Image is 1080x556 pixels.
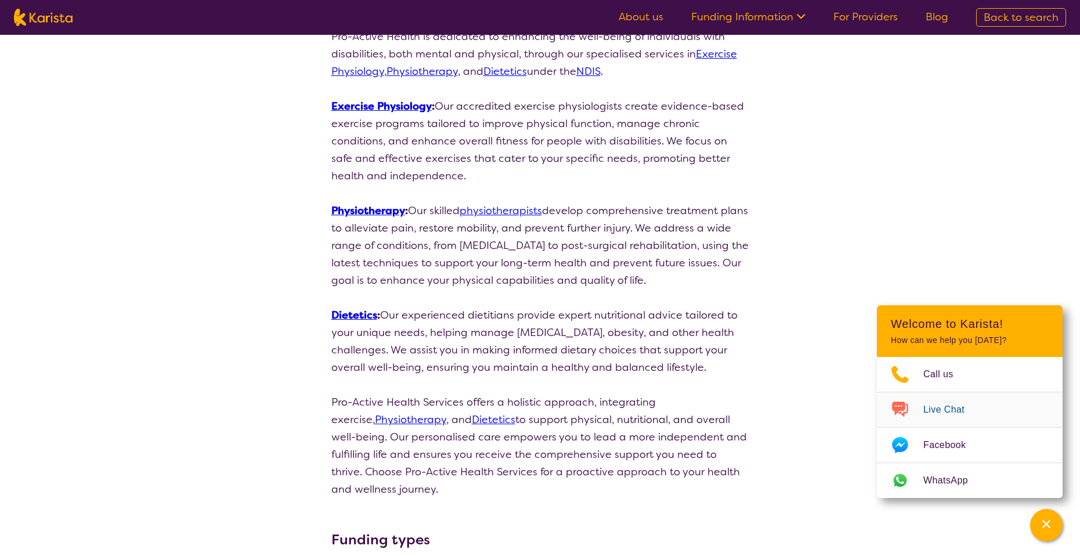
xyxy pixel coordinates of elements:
[331,308,380,322] strong: :
[877,463,1063,498] a: Web link opens in a new tab.
[331,99,435,113] strong: :
[331,204,405,218] a: Physiotherapy
[331,308,377,322] a: Dietetics
[483,64,527,78] a: Dietetics
[877,305,1063,498] div: Channel Menu
[923,366,967,383] span: Call us
[877,357,1063,498] ul: Choose channel
[460,204,542,218] a: physiotherapists
[472,413,515,427] a: Dietetics
[331,204,408,218] strong: :
[1030,509,1063,541] button: Channel Menu
[923,436,980,454] span: Facebook
[926,10,948,24] a: Blog
[331,393,749,498] p: Pro-Active Health Services offers a holistic approach, integrating exercise, , and to support phy...
[375,413,446,427] a: Physiotherapy
[331,99,432,113] a: Exercise Physiology
[891,335,1049,345] p: How can we help you [DATE]?
[984,10,1059,24] span: Back to search
[576,64,601,78] a: NDIS
[976,8,1066,27] a: Back to search
[331,529,749,550] h3: Funding types
[833,10,898,24] a: For Providers
[923,472,982,489] span: WhatsApp
[14,9,73,26] img: Karista logo
[331,306,749,376] p: Our experienced dietitians provide expert nutritional advice tailored to your unique needs, helpi...
[331,98,749,185] p: Our accredited exercise physiologists create evidence-based exercise programs tailored to improve...
[891,317,1049,331] h2: Welcome to Karista!
[387,64,458,78] a: Physiotherapy
[923,401,978,418] span: Live Chat
[331,202,749,289] p: Our skilled develop comprehensive treatment plans to alleviate pain, restore mobility, and preven...
[619,10,663,24] a: About us
[331,28,749,80] p: Pro-Active Health is dedicated to enhancing the well-being of individuals with disabilities, both...
[691,10,806,24] a: Funding Information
